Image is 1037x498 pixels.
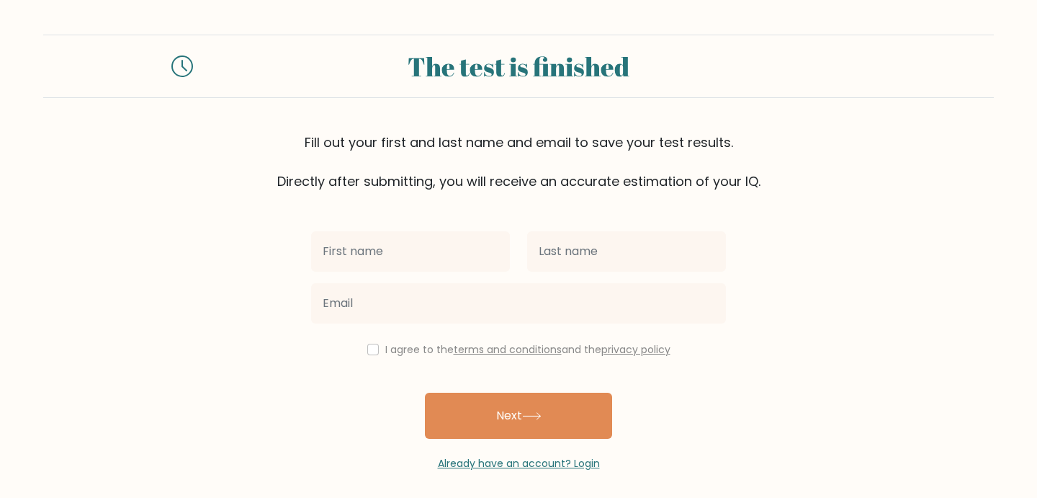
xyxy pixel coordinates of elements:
[385,342,670,357] label: I agree to the and the
[43,133,994,191] div: Fill out your first and last name and email to save your test results. Directly after submitting,...
[210,47,827,86] div: The test is finished
[425,393,612,439] button: Next
[311,231,510,272] input: First name
[311,283,726,324] input: Email
[438,456,600,471] a: Already have an account? Login
[527,231,726,272] input: Last name
[454,342,562,357] a: terms and conditions
[601,342,670,357] a: privacy policy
